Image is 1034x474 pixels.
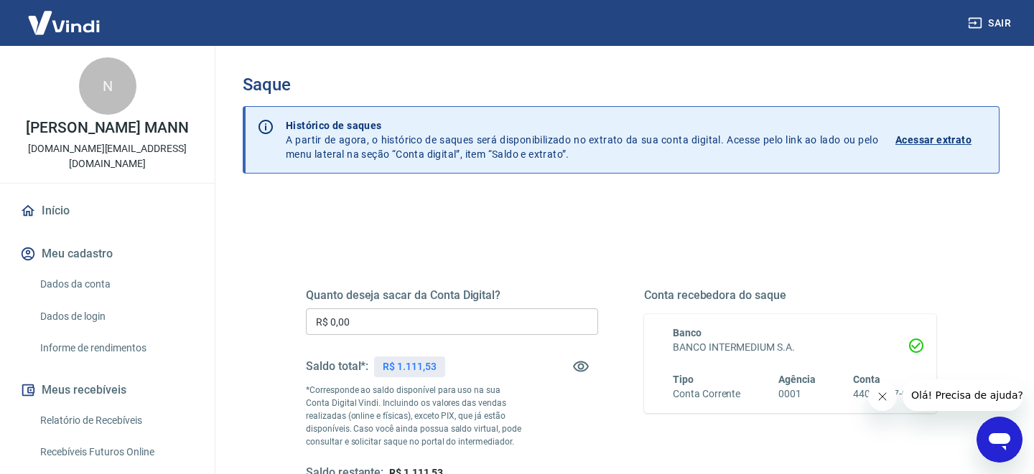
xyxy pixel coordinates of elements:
span: Tipo [673,374,694,385]
span: Banco [673,327,702,338]
a: Início [17,195,197,227]
span: Olá! Precisa de ajuda? [9,10,121,22]
iframe: Botão para abrir a janela de mensagens [977,417,1023,463]
button: Sair [965,10,1017,37]
span: Conta [853,374,880,385]
p: Acessar extrato [895,133,972,147]
a: Relatório de Recebíveis [34,406,197,435]
p: *Corresponde ao saldo disponível para uso na sua Conta Digital Vindi. Incluindo os valores das ve... [306,384,525,448]
button: Meus recebíveis [17,374,197,406]
span: Agência [778,374,816,385]
a: Dados de login [34,302,197,331]
h6: Conta Corrente [673,387,740,402]
p: Histórico de saques [286,118,878,133]
div: N [79,57,136,115]
iframe: Mensagem da empresa [903,379,1023,411]
a: Dados da conta [34,270,197,299]
a: Informe de rendimentos [34,333,197,363]
h6: BANCO INTERMEDIUM S.A. [673,340,908,355]
h5: Quanto deseja sacar da Conta Digital? [306,288,598,303]
h6: 0001 [778,387,816,402]
p: A partir de agora, o histórico de saques será disponibilizado no extrato da sua conta digital. Ac... [286,118,878,161]
h5: Saldo total*: [306,359,368,374]
img: Vindi [17,1,111,44]
a: Acessar extrato [895,118,987,161]
p: [PERSON_NAME] MANN [26,120,189,136]
button: Meu cadastro [17,238,197,270]
h3: Saque [243,75,1000,95]
iframe: Fechar mensagem [868,382,897,411]
h6: 44069767-0 [853,387,908,402]
a: Recebíveis Futuros Online [34,437,197,467]
p: [DOMAIN_NAME][EMAIL_ADDRESS][DOMAIN_NAME] [11,141,203,171]
h5: Conta recebedora do saque [644,288,936,303]
p: R$ 1.111,53 [383,359,436,374]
